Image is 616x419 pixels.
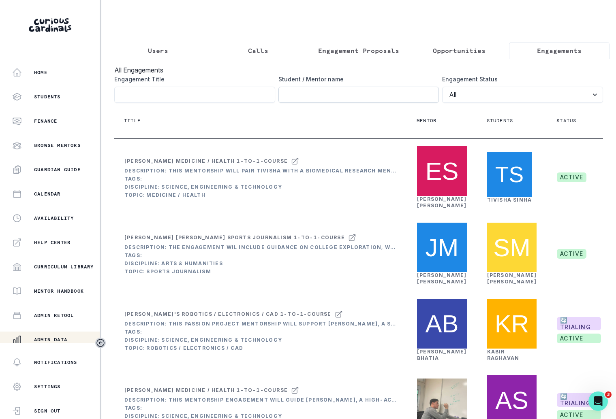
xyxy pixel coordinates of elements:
p: Engagements [537,46,582,55]
iframe: Intercom live chat [588,391,608,411]
p: Help Center [34,239,71,246]
span: 3 [605,391,612,398]
p: Users [148,46,168,55]
a: [PERSON_NAME] [PERSON_NAME] [417,272,467,285]
div: Tags: [124,329,397,335]
div: [PERSON_NAME]'s Robotics / Electronics / CAD 1-to-1-course [124,311,332,317]
label: Engagement Status [442,75,598,83]
p: Home [34,69,47,76]
span: 🔄 TRIALING [557,393,601,407]
p: Mentor Handbook [34,288,84,294]
p: Finance [34,118,57,124]
button: Toggle sidebar [95,338,106,348]
div: Tags: [124,176,397,182]
label: Student / Mentor name [278,75,434,83]
div: [PERSON_NAME] Medicine / Health 1-to-1-course [124,158,288,164]
div: Topic: Medicine / Health [124,192,397,198]
div: Description: The engagement wil include guidance on college exploration, with emphasis on balanci... [124,244,397,251]
div: Description: This Passion Project mentorship will support [PERSON_NAME], a sophomore with strong ... [124,321,397,327]
div: [PERSON_NAME] [PERSON_NAME] Sports Journalism 1-to-1-course [124,234,345,241]
p: Opportunities [433,46,486,55]
p: Curriculum Library [34,264,94,270]
div: Description: This mentorship engagement will guide [PERSON_NAME], a high-achieving junior interes... [124,397,397,403]
p: Students [34,94,61,100]
div: [PERSON_NAME] Medicine / Health 1-to-1-course [124,387,288,393]
p: Students [487,117,513,124]
p: Admin Data [34,336,67,343]
span: active [557,249,586,259]
a: [PERSON_NAME] [PERSON_NAME] [417,196,467,208]
div: Topic: Sports Journalism [124,268,397,275]
p: Status [556,117,576,124]
span: active [557,172,586,182]
div: Topic: Robotics / Electronics / CAD [124,345,397,351]
p: Mentor [417,117,436,124]
p: Sign Out [34,408,61,414]
div: Discipline: Science, Engineering & Technology [124,184,397,190]
p: Title [124,117,141,124]
span: 🔄 TRIALING [557,317,601,331]
p: Browse Mentors [34,142,81,149]
span: active [557,334,601,343]
p: Calendar [34,191,61,197]
a: [PERSON_NAME] Bhatia [417,349,467,361]
p: Engagement Proposals [318,46,399,55]
p: Guardian Guide [34,166,81,173]
img: Curious Cardinals Logo [29,18,71,32]
a: Tivisha Sinha [487,197,532,203]
div: Tags: [124,252,397,259]
a: Kabir Raghavan [487,349,520,361]
div: Discipline: Science, Engineering & Technology [124,337,397,343]
div: Tags: [124,405,397,411]
h3: All Engagements [114,65,603,75]
a: [PERSON_NAME] [PERSON_NAME] [487,272,537,285]
div: Description: This mentorship will pair Tivisha with a biomedical research mentor who can help her... [124,168,397,174]
p: Availability [34,215,74,221]
p: Notifications [34,359,77,366]
p: Settings [34,383,61,390]
p: Calls [248,46,268,55]
label: Engagement Title [114,75,270,83]
p: Admin Retool [34,312,74,319]
div: Discipline: Arts & Humanities [124,260,397,267]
